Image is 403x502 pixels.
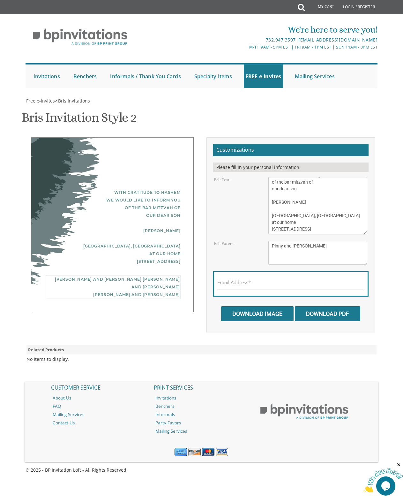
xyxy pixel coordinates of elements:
[26,356,69,362] div: No items to display.
[214,241,236,246] label: Edit Parents:
[151,419,252,427] a: Party Favors
[143,44,378,50] div: M-Th 9am - 5pm EST | Fri 9am - 1pm EST | Sun 11am - 3pm EST
[48,382,150,394] h2: CUSTOMER SERVICE
[26,24,135,50] img: BP Invitation Loft
[213,144,369,156] h2: Customizations
[253,399,355,424] img: BP Print Group
[48,419,150,427] a: Contact Us
[221,306,294,321] input: Download Image
[202,448,214,456] img: MasterCard
[266,37,296,43] a: 732.947.3597
[143,36,378,44] div: |
[46,189,181,265] div: With gratitude to Hashem We would like to inform you of the bar mitzvah of our dear son [PERSON_N...
[363,462,403,492] iframe: chat widget
[193,65,234,88] a: Specialty Items
[175,448,187,456] img: American Express
[217,279,251,286] label: Email Address*
[216,448,228,456] img: Visa
[22,110,136,129] h1: Bris Invitation Style 2
[213,163,369,172] div: Please fill in your personal information.
[268,241,367,265] textarea: [PERSON_NAME] and [PERSON_NAME] [PERSON_NAME] and [PERSON_NAME] [PERSON_NAME] and [PERSON_NAME]
[298,37,377,43] a: [EMAIL_ADDRESS][DOMAIN_NAME]
[214,177,230,182] label: Edit Text:
[26,345,376,354] div: Related Products
[55,98,90,104] span: >
[48,394,150,402] a: About Us
[72,65,99,88] a: Benchers
[108,65,182,88] a: Informals / Thank You Cards
[32,65,62,88] a: Invitations
[26,98,55,104] a: Free e-Invites
[58,98,90,104] span: Bris Invitations
[151,402,252,410] a: Benchers
[304,1,339,13] a: My Cart
[25,467,378,473] div: © 2025 - BP Invitation Loft - All Rights Reserved
[151,410,252,419] a: Informals
[268,177,367,234] textarea: With gratitude to Hashem We would like to inform you of the bris of our dear son/grandson This sh...
[151,427,252,435] a: Mailing Services
[143,23,378,36] div: We're here to serve you!
[188,448,201,456] img: Discover
[46,275,181,299] div: [PERSON_NAME] and [PERSON_NAME] [PERSON_NAME] and [PERSON_NAME] [PERSON_NAME] and [PERSON_NAME]
[48,410,150,419] a: Mailing Services
[48,402,150,410] a: FAQ
[244,65,283,88] a: FREE e-Invites
[295,306,360,321] input: Download PDF
[151,382,252,394] h2: PRINT SERVICES
[293,65,336,88] a: Mailing Services
[57,98,90,104] a: Bris Invitations
[151,394,252,402] a: Invitations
